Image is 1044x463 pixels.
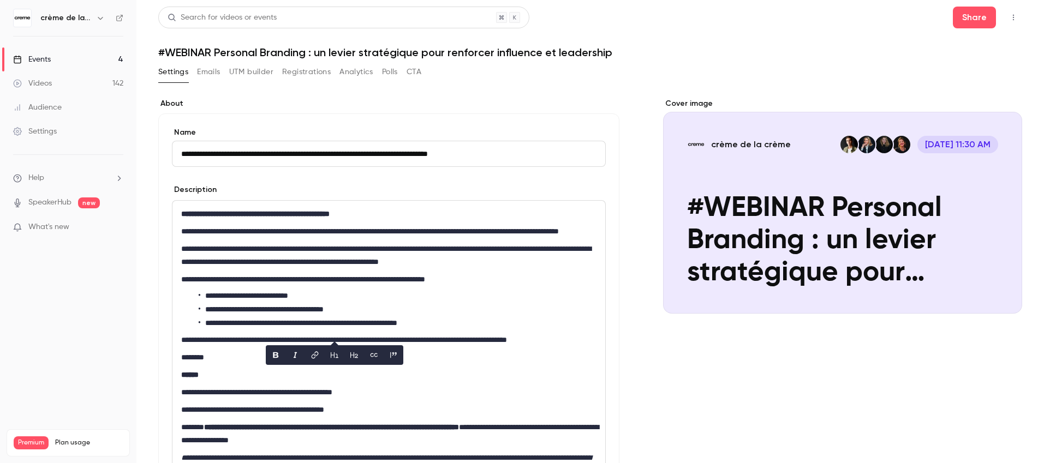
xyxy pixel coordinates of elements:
div: Videos [13,78,52,89]
button: CTA [407,63,421,81]
span: Help [28,172,44,184]
a: SpeakerHub [28,197,71,208]
span: Plan usage [55,438,123,447]
button: UTM builder [229,63,273,81]
div: Audience [13,102,62,113]
h6: crème de la crème [40,13,92,23]
span: Premium [14,436,49,449]
button: Settings [158,63,188,81]
span: new [78,197,100,208]
button: Polls [382,63,398,81]
label: Cover image [663,98,1022,109]
div: Search for videos or events [168,12,277,23]
label: Description [172,184,217,195]
span: What's new [28,221,69,233]
h1: #WEBINAR Personal Branding : un levier stratégique pour renforcer influence et leadership [158,46,1022,59]
button: Registrations [282,63,331,81]
button: italic [287,346,304,364]
button: Emails [197,63,220,81]
label: About [158,98,619,109]
li: help-dropdown-opener [13,172,123,184]
img: crème de la crème [14,9,31,27]
div: Settings [13,126,57,137]
button: Share [953,7,996,28]
button: bold [267,346,284,364]
label: Name [172,127,606,138]
div: Events [13,54,51,65]
button: blockquote [385,346,402,364]
section: Cover image [663,98,1022,314]
button: Analytics [339,63,373,81]
button: link [306,346,324,364]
